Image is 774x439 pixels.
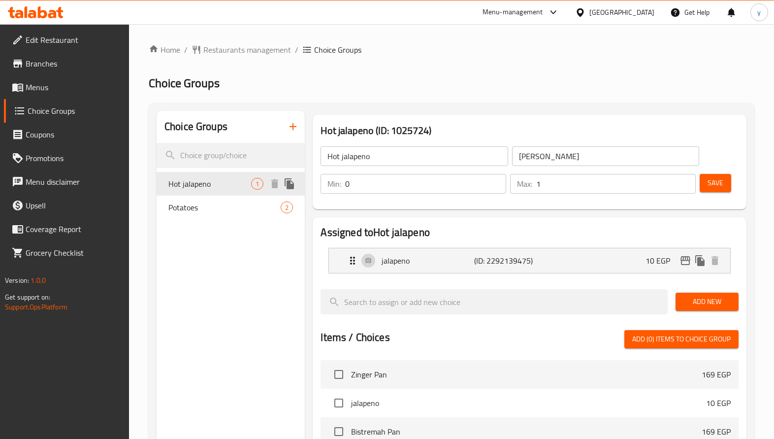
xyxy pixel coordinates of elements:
[5,301,67,313] a: Support.OpsPlatform
[4,241,129,265] a: Grocery Checklist
[683,296,731,308] span: Add New
[26,223,122,235] span: Coverage Report
[157,172,305,196] div: Hot jalapeno1deleteduplicate
[157,196,305,219] div: Potatoes2
[4,170,129,194] a: Menu disclaimer
[281,203,292,212] span: 2
[26,34,122,46] span: Edit Restaurant
[168,202,281,213] span: Potatoes
[678,253,693,268] button: edit
[676,293,739,311] button: Add New
[314,44,361,56] span: Choice Groups
[702,369,731,380] p: 169 EGP
[4,146,129,170] a: Promotions
[281,202,293,213] div: Choices
[282,176,297,191] button: duplicate
[149,72,220,94] span: Choice Groups
[4,194,129,217] a: Upsell
[5,291,50,304] span: Get support on:
[28,105,122,117] span: Choice Groups
[4,75,129,99] a: Menus
[4,217,129,241] a: Coverage Report
[328,364,349,385] span: Select choice
[321,123,738,138] h3: Hot jalapeno (ID: 1025724)
[483,6,543,18] div: Menu-management
[4,28,129,52] a: Edit Restaurant
[149,44,180,56] a: Home
[26,176,122,188] span: Menu disclaimer
[203,44,291,56] span: Restaurants management
[321,330,389,345] h2: Items / Choices
[351,369,701,380] span: Zinger Pan
[164,119,227,134] h2: Choice Groups
[382,255,474,267] p: jalapeno
[149,44,754,56] nav: breadcrumb
[4,123,129,146] a: Coupons
[252,179,263,189] span: 1
[321,289,667,314] input: search
[351,397,706,409] span: jalapeno
[295,44,298,56] li: /
[321,225,738,240] h2: Assigned to Hot jalapeno
[706,397,731,409] p: 10 EGP
[329,248,730,273] div: Expand
[321,244,738,277] li: Expand
[4,52,129,75] a: Branches
[702,426,731,438] p: 169 EGP
[517,178,532,190] p: Max:
[700,174,731,192] button: Save
[157,143,305,168] input: search
[474,255,536,267] p: (ID: 2292139475)
[328,393,349,413] span: Select choice
[26,247,122,259] span: Grocery Checklist
[351,426,701,438] span: Bistremah Pan
[184,44,188,56] li: /
[589,7,654,18] div: [GEOGRAPHIC_DATA]
[168,178,251,190] span: Hot jalapeno
[708,253,722,268] button: delete
[26,58,122,69] span: Branches
[708,177,723,189] span: Save
[624,330,739,348] button: Add (0) items to choice group
[632,333,731,345] span: Add (0) items to choice group
[693,253,708,268] button: duplicate
[5,274,29,287] span: Version:
[192,44,291,56] a: Restaurants management
[26,81,122,93] span: Menus
[267,176,282,191] button: delete
[4,99,129,123] a: Choice Groups
[26,200,122,211] span: Upsell
[26,152,122,164] span: Promotions
[645,255,678,267] p: 10 EGP
[757,7,761,18] span: y
[26,129,122,140] span: Coupons
[327,178,341,190] p: Min:
[31,274,46,287] span: 1.0.0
